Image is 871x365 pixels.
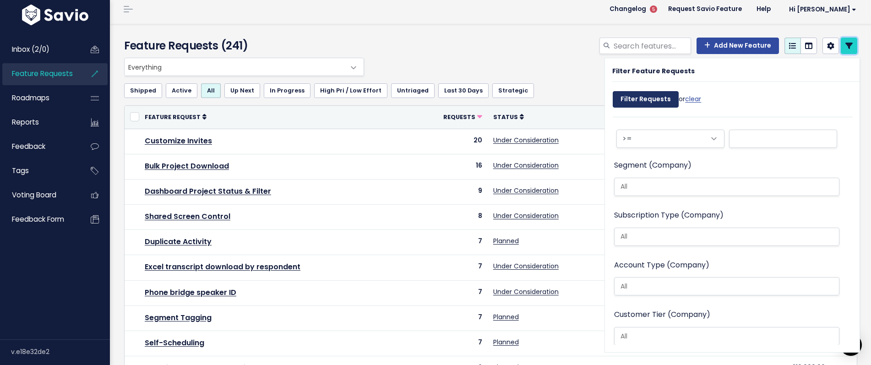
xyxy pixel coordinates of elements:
a: Shipped [124,83,162,98]
td: 9 [421,179,488,204]
a: Up Next [224,83,260,98]
a: Self-Scheduling [145,338,204,348]
a: Under Consideration [493,136,559,145]
a: Status [493,112,524,121]
td: 7 [421,255,488,280]
a: Feature Request [145,112,207,121]
span: Feedback [12,142,45,151]
input: Filter Requests [613,91,679,108]
a: Customize Invites [145,136,212,146]
span: 5 [650,5,657,13]
ul: Filter feature requests [124,83,857,98]
a: Segment Tagging [145,312,212,323]
a: Under Consideration [493,261,559,271]
span: Everything [125,58,345,76]
span: Reports [12,117,39,127]
a: Under Consideration [493,287,559,296]
a: Feedback [2,136,76,157]
a: Planned [493,236,519,245]
a: High Pri / Low Effort [314,83,387,98]
a: Dashboard Project Status & Filter [145,186,271,196]
a: Feedback form [2,209,76,230]
span: Feedback form [12,214,64,224]
a: Last 30 Days [438,83,489,98]
input: Search features... [613,38,691,54]
span: Hi [PERSON_NAME] [789,6,856,13]
label: Customer Tier (Company) [614,308,710,321]
a: clear [685,94,701,104]
td: 7 [421,280,488,305]
a: Bulk Project Download [145,161,229,171]
a: Request Savio Feature [661,2,749,16]
label: Subscription Type (Company) [614,209,724,222]
a: Under Consideration [493,211,559,220]
a: All [201,83,221,98]
a: Planned [493,312,519,321]
a: Inbox (2/0) [2,39,76,60]
span: Tags [12,166,29,175]
a: Planned [493,338,519,347]
a: Add New Feature [697,38,779,54]
a: Roadmaps [2,87,76,109]
input: All [617,232,663,241]
td: 8 [421,205,488,230]
a: Untriaged [391,83,435,98]
span: Everything [124,58,364,76]
img: logo-white.9d6f32f41409.svg [20,5,91,25]
a: Duplicate Activity [145,236,212,247]
td: 7 [421,331,488,356]
a: Strategic [492,83,534,98]
a: In Progress [264,83,310,98]
a: Reports [2,112,76,133]
a: Voting Board [2,185,76,206]
td: 20 [421,129,488,154]
a: Requests [443,112,482,121]
a: Active [166,83,197,98]
a: Under Consideration [493,161,559,170]
h4: Feature Requests (241) [124,38,359,54]
a: Shared Screen Control [145,211,230,222]
span: Feature Request [145,113,201,121]
input: All [617,332,663,341]
a: Help [749,2,778,16]
a: Under Consideration [493,186,559,195]
span: Changelog [610,6,646,12]
label: Segment (Company) [614,159,691,172]
a: Excel transcript download by respondent [145,261,300,272]
span: Feature Requests [12,69,73,78]
input: All [617,182,663,191]
a: Hi [PERSON_NAME] [778,2,864,16]
input: All [617,282,663,291]
span: Status [493,113,518,121]
strong: Filter Feature Requests [612,66,695,76]
span: Inbox (2/0) [12,44,49,54]
span: Roadmaps [12,93,49,103]
td: 7 [421,230,488,255]
label: Account Type (Company) [614,259,709,272]
td: 16 [421,154,488,179]
td: 7 [421,305,488,331]
div: or [613,87,701,117]
div: v.e18e32de2 [11,340,110,364]
span: Voting Board [12,190,56,200]
span: Requests [443,113,475,121]
a: Phone bridge speaker ID [145,287,236,298]
a: Feature Requests [2,63,76,84]
a: Tags [2,160,76,181]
